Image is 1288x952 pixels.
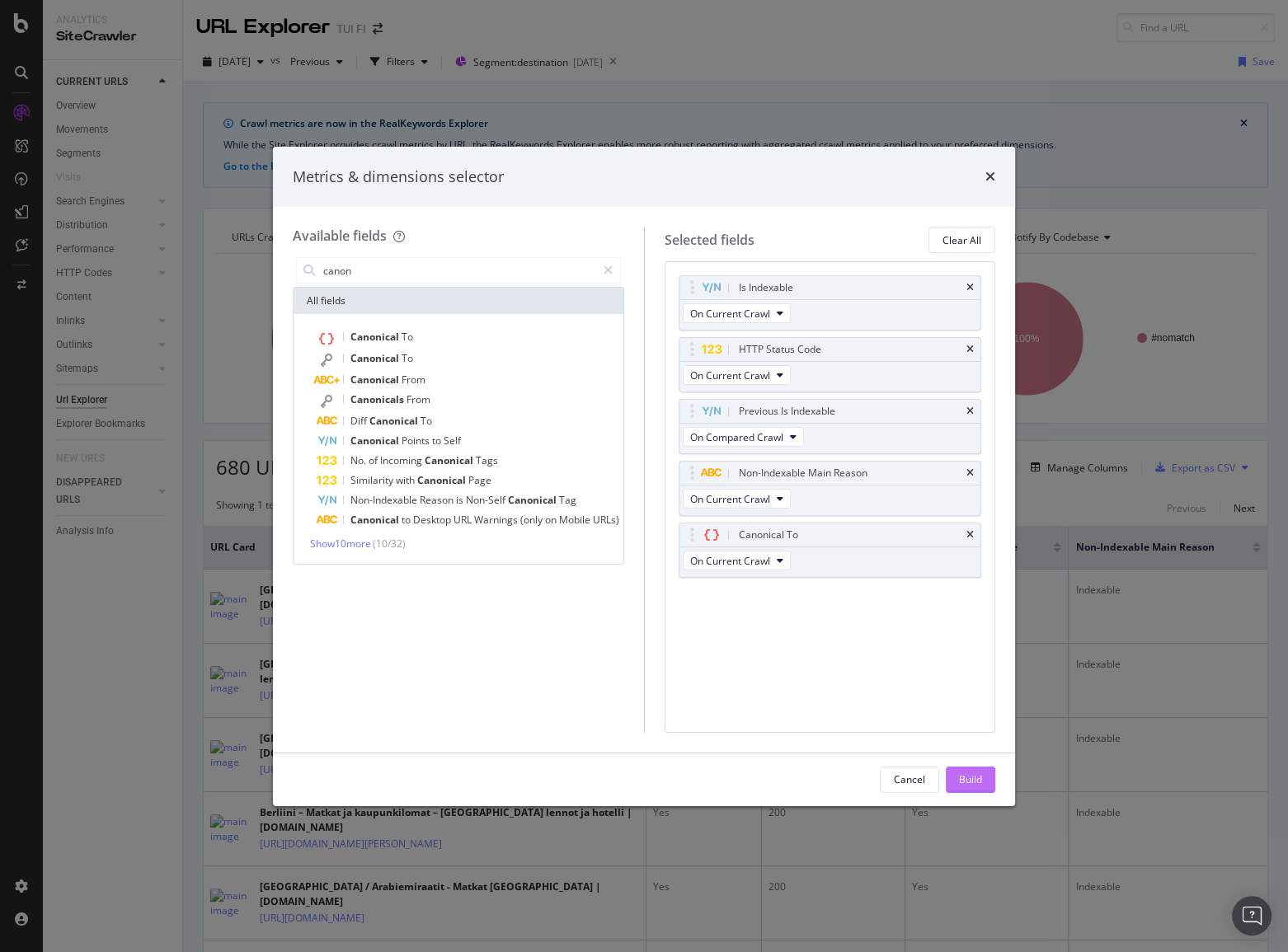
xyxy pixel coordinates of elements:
span: Canonical [369,414,421,428]
div: modal [273,147,1015,806]
span: Reason [420,493,456,507]
div: Previous Is Indexable [739,403,835,420]
span: No. [350,453,369,467]
span: Tags [476,453,498,467]
div: Is IndexabletimesOn Current Crawl [679,275,982,331]
span: Canonical [350,513,402,527]
span: On Current Crawl [690,368,770,382]
span: Canonicals [350,392,407,406]
div: Non-Indexable Main Reason [739,465,867,481]
button: On Current Crawl [683,551,791,570]
span: To [402,330,413,344]
div: Metrics & dimensions selector [293,166,504,188]
span: URLs) [593,513,619,527]
span: On Compared Crawl [690,430,783,444]
span: Non-Indexable [350,493,420,507]
span: Desktop [413,513,454,527]
span: is [456,493,466,507]
span: Diff [350,414,369,428]
div: times [966,530,974,540]
span: with [396,473,417,487]
span: ( 10 / 32 ) [373,537,406,551]
div: HTTP Status Code [739,341,821,358]
div: Clear All [942,233,981,247]
span: to [432,434,444,448]
span: Canonical [425,453,476,467]
span: Incoming [380,453,425,467]
div: Is Indexable [739,279,793,296]
div: Available fields [293,227,387,245]
span: To [402,351,413,365]
span: Canonical [350,434,402,448]
span: Mobile [559,513,593,527]
button: On Current Crawl [683,365,791,385]
span: From [407,392,430,406]
span: of [369,453,380,467]
span: Tag [559,493,576,507]
button: Build [946,767,995,793]
div: Canonical TotimesOn Current Crawl [679,523,982,578]
span: Show 10 more [310,537,371,551]
button: On Current Crawl [683,489,791,509]
div: Open Intercom Messenger [1232,896,1272,936]
div: times [966,283,974,293]
span: to [402,513,413,527]
button: On Current Crawl [683,303,791,323]
span: URL [454,513,474,527]
span: To [421,414,432,428]
div: times [966,468,974,478]
span: Canonical [350,351,402,365]
span: on [545,513,559,527]
button: Clear All [928,227,995,253]
span: Warnings [474,513,520,527]
div: times [966,406,974,416]
div: times [985,166,995,188]
span: Similarity [350,473,396,487]
span: Points [402,434,432,448]
div: Cancel [894,772,925,786]
button: Cancel [880,767,939,793]
span: On Current Crawl [690,492,770,506]
span: On Current Crawl [690,307,770,321]
span: Canonical [417,473,468,487]
span: Page [468,473,491,487]
div: Non-Indexable Main ReasontimesOn Current Crawl [679,461,982,516]
div: Selected fields [665,231,754,250]
span: From [402,373,425,387]
span: On Current Crawl [690,554,770,568]
span: Self [444,434,461,448]
span: Canonical [350,373,402,387]
div: times [966,345,974,354]
div: HTTP Status CodetimesOn Current Crawl [679,337,982,392]
input: Search by field name [322,258,596,283]
div: All fields [294,288,623,314]
span: Non-Self [466,493,508,507]
div: Previous Is IndexabletimesOn Compared Crawl [679,399,982,454]
span: Canonical [350,330,402,344]
button: On Compared Crawl [683,427,804,447]
span: Canonical [508,493,559,507]
div: Build [959,772,982,786]
div: Canonical To [739,527,798,543]
span: (only [520,513,545,527]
